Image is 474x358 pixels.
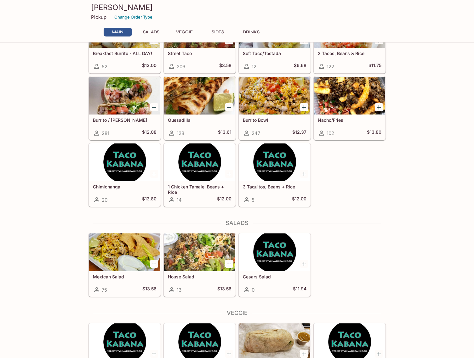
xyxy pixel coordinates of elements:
button: Add Burrito / Cali Burrito [150,103,158,111]
h5: $11.94 [293,286,306,294]
button: Add Burrito Bowl [300,103,308,111]
a: House Salad13$13.56 [164,233,236,297]
h4: Veggie [89,310,386,316]
h5: $12.00 [217,196,231,204]
div: Burrito Bowl [239,77,310,115]
button: Add Chimichanga [150,170,158,178]
div: 3 Taquitos, Beans + Rice [239,143,310,181]
h5: $6.68 [294,63,306,70]
p: Pickup [91,14,106,20]
a: Cesars Salad0$11.94 [239,233,311,297]
h5: Quesadilla [168,117,231,123]
h5: Breakfast Burrito - ALL DAY! [93,51,157,56]
button: Add House Salad [225,260,233,268]
span: 13 [177,287,181,293]
h5: $12.37 [292,129,306,137]
button: Add 3 Taquitos, Beans + Rice [300,170,308,178]
div: Mexican Salad [89,233,160,271]
h5: Chimichanga [93,184,157,189]
a: Burrito Bowl247$12.37 [239,76,311,140]
button: Sides [204,28,232,36]
h5: 3 Taquitos, Beans + Rice [243,184,306,189]
h5: Burrito Bowl [243,117,306,123]
span: 206 [177,64,185,70]
div: 2 Tacos, Beans & Rice [314,10,385,48]
h5: 2 Tacos, Beans & Rice [318,51,381,56]
span: 247 [252,130,260,136]
div: Breakfast Burrito - ALL DAY! [89,10,160,48]
span: 281 [102,130,109,136]
button: Main [104,28,132,36]
button: Add Burrito Bowl - Veggie [375,350,383,358]
span: 12 [252,64,256,70]
div: Cesars Salad [239,233,310,271]
h5: Soft Taco/Tostada [243,51,306,56]
span: 102 [327,130,334,136]
h5: Burrito / [PERSON_NAME] [93,117,157,123]
h5: $12.00 [292,196,306,204]
div: Quesadilla [164,77,235,115]
h5: $13.61 [218,129,231,137]
h5: House Salad [168,274,231,279]
button: Add Quesadilla [225,103,233,111]
span: 14 [177,197,182,203]
h5: $13.80 [142,196,157,204]
div: Street Taco [164,10,235,48]
span: 52 [102,64,107,70]
a: Chimichanga20$13.80 [89,143,161,207]
div: Nacho/Fries [314,77,385,115]
h5: $13.56 [217,286,231,294]
h3: [PERSON_NAME] [91,3,383,12]
button: Add Cesars Salad [300,260,308,268]
h5: $12.08 [142,129,157,137]
button: Add 1 Chicken Tamale, Beans + Rice [225,170,233,178]
span: 20 [102,197,107,203]
button: Add Taco - Veggie [150,350,158,358]
div: Burrito / Cali Burrito [89,77,160,115]
h4: Salads [89,220,386,227]
h5: Cesars Salad [243,274,306,279]
a: 1 Chicken Tamale, Beans + Rice14$12.00 [164,143,236,207]
button: Add Soft Taco - Veggie [225,350,233,358]
button: Change Order Type [111,12,155,22]
button: Drinks [237,28,266,36]
a: 3 Taquitos, Beans + Rice5$12.00 [239,143,311,207]
button: Add Nacho/Fries [375,103,383,111]
div: House Salad [164,233,235,271]
h5: Street Taco [168,51,231,56]
div: 1 Chicken Tamale, Beans + Rice [164,143,235,181]
span: 5 [252,197,254,203]
span: 0 [252,287,254,293]
div: Soft Taco/Tostada [239,10,310,48]
a: Quesadilla128$13.61 [164,76,236,140]
div: Chimichanga [89,143,160,181]
button: Add Burrito - Veggie [300,350,308,358]
h5: $13.00 [142,63,157,70]
button: Salads [137,28,165,36]
span: 75 [102,287,107,293]
a: Mexican Salad75$13.56 [89,233,161,297]
button: Veggie [170,28,199,36]
h5: $3.58 [219,63,231,70]
span: 128 [177,130,184,136]
h5: $11.75 [368,63,381,70]
h5: $13.80 [367,129,381,137]
a: Burrito / [PERSON_NAME]281$12.08 [89,76,161,140]
a: Nacho/Fries102$13.80 [314,76,385,140]
h5: $13.56 [142,286,157,294]
h5: Nacho/Fries [318,117,381,123]
h5: 1 Chicken Tamale, Beans + Rice [168,184,231,194]
h5: Mexican Salad [93,274,157,279]
button: Add Mexican Salad [150,260,158,268]
span: 122 [327,64,334,70]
